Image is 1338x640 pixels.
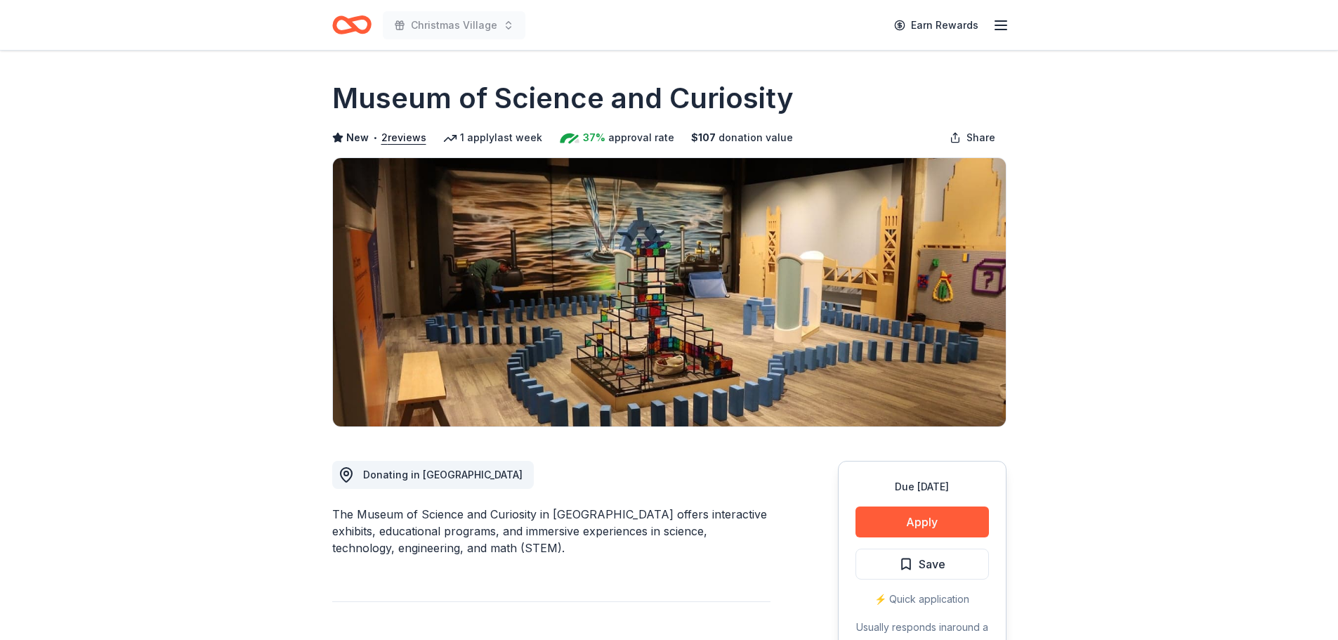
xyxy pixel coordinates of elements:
span: Share [966,129,995,146]
button: Apply [855,507,989,537]
div: ⚡️ Quick application [855,591,989,608]
span: Christmas Village [411,17,497,34]
span: $ 107 [691,129,716,146]
button: Share [938,124,1006,152]
div: Due [DATE] [855,478,989,495]
span: Donating in [GEOGRAPHIC_DATA] [363,469,523,481]
a: Home [332,8,372,41]
img: Image for Museum of Science and Curiosity [333,158,1006,426]
span: approval rate [608,129,674,146]
span: • [372,132,377,143]
div: 1 apply last week [443,129,542,146]
span: Save [919,555,945,573]
button: Christmas Village [383,11,525,39]
span: 37% [583,129,605,146]
a: Earn Rewards [886,13,987,38]
button: Save [855,549,989,580]
h1: Museum of Science and Curiosity [332,79,794,118]
button: 2reviews [381,129,426,146]
div: The Museum of Science and Curiosity in [GEOGRAPHIC_DATA] offers interactive exhibits, educational... [332,506,770,556]
span: donation value [719,129,793,146]
span: New [346,129,369,146]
